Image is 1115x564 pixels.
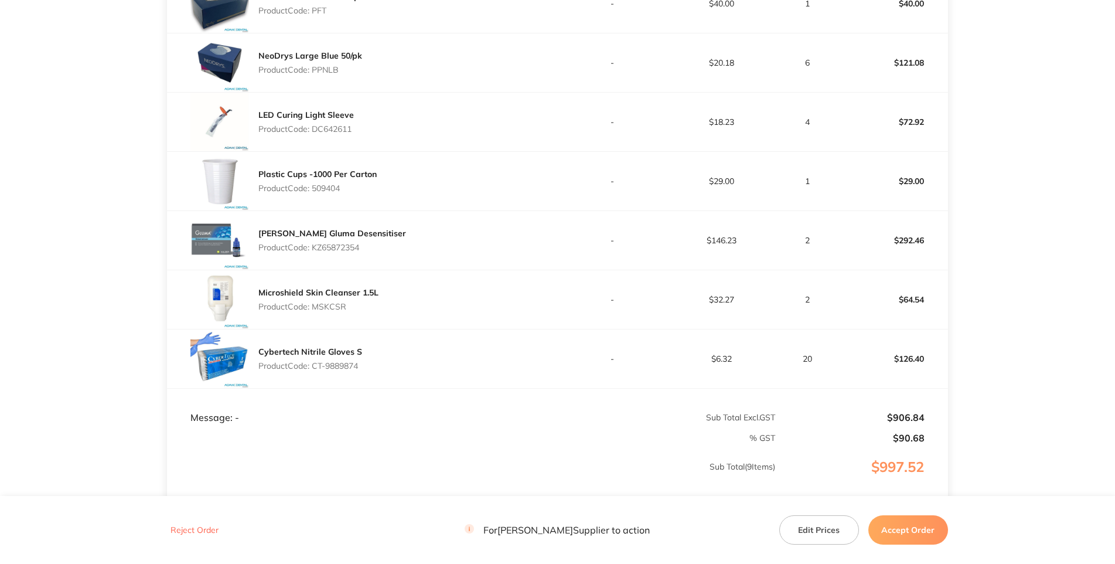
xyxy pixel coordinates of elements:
p: $18.23 [667,117,775,127]
p: Product Code: KZ65872354 [258,243,406,252]
p: - [558,176,666,186]
p: $121.08 [839,49,947,77]
p: $29.00 [667,176,775,186]
img: ZDEyMWZwag [190,33,249,92]
p: - [558,295,666,304]
p: For [PERSON_NAME] Supplier to action [465,525,650,536]
img: YXlkc203aA [190,211,249,270]
a: NeoDrys Large Blue 50/pk [258,50,362,61]
p: 4 [776,117,838,127]
img: d3lxYXB0aA [190,93,249,151]
p: $90.68 [776,433,924,443]
p: $126.40 [839,345,947,373]
td: Message: - [167,388,557,423]
a: LED Curing Light Sleeve [258,110,354,120]
p: $32.27 [667,295,775,304]
p: Product Code: 509404 [258,184,377,193]
p: Product Code: PPNLB [258,65,362,74]
p: $64.54 [839,286,947,314]
p: 1 [776,176,838,186]
p: Sub Total Excl. GST [558,413,776,422]
p: $997.52 [776,459,947,499]
p: - [558,117,666,127]
button: Edit Prices [779,515,859,545]
a: [PERSON_NAME] Gluma Desensitiser [258,228,406,239]
p: $20.18 [667,58,775,67]
button: Reject Order [167,525,222,536]
p: 2 [776,236,838,245]
p: Product Code: MSKCSR [258,302,379,311]
img: ZHhvZmt2OQ [190,270,249,329]
p: Product Code: PFT [258,6,364,15]
a: Cybertech Nitrile Gloves S [258,346,362,357]
p: 6 [776,58,838,67]
p: - [558,236,666,245]
p: $292.46 [839,226,947,254]
p: - [558,58,666,67]
p: $72.92 [839,108,947,136]
p: $6.32 [667,354,775,363]
p: 2 [776,295,838,304]
p: % GST [168,433,775,443]
button: Accept Order [868,515,948,545]
a: Plastic Cups -1000 Per Carton [258,169,377,179]
p: - [558,354,666,363]
p: Sub Total ( 9 Items) [168,462,775,495]
p: $146.23 [667,236,775,245]
p: $906.84 [776,412,924,423]
a: Microshield Skin Cleanser 1.5L [258,287,379,298]
img: d2MwODBzag [190,152,249,210]
img: MzAxeWpnZQ [190,329,249,388]
p: Product Code: DC642611 [258,124,354,134]
p: Product Code: CT-9889874 [258,361,362,371]
p: 20 [776,354,838,363]
p: $29.00 [839,167,947,195]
